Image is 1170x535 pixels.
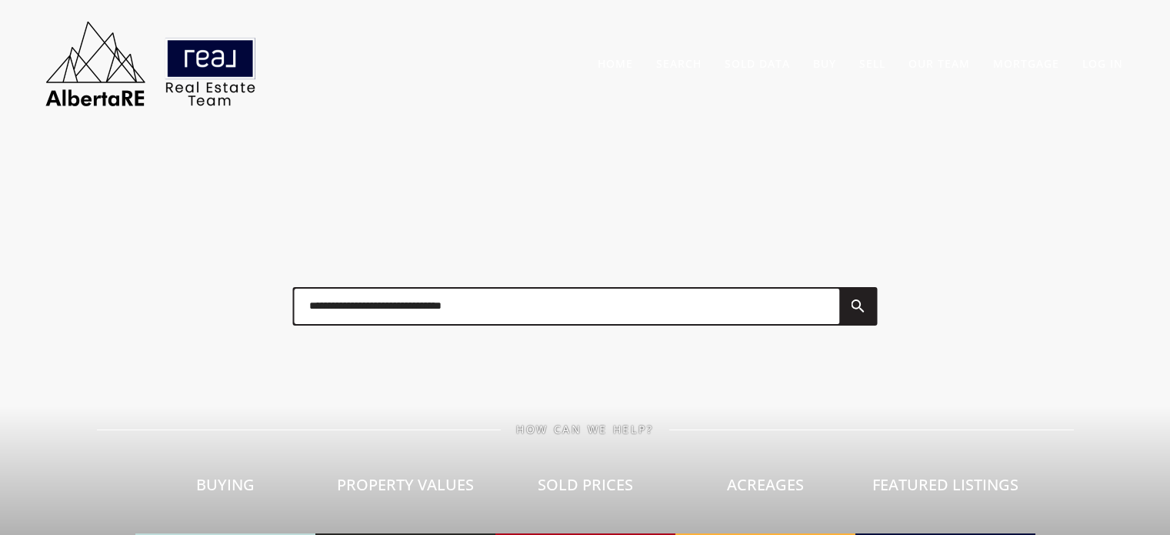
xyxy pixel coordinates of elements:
[598,56,633,71] a: Home
[337,474,474,495] span: Property Values
[675,436,855,535] a: Acreages
[813,56,836,71] a: Buy
[538,474,633,495] span: Sold Prices
[855,436,1035,535] a: Featured Listings
[1082,56,1123,71] a: Log In
[35,15,266,112] img: AlbertaRE Real Estate Team | Real Broker
[196,474,255,495] span: Buying
[872,474,1018,495] span: Featured Listings
[135,436,315,535] a: Buying
[656,56,702,71] a: Search
[725,56,790,71] a: Sold Data
[315,436,495,535] a: Property Values
[727,474,804,495] span: Acreages
[993,56,1059,71] a: Mortgage
[859,56,885,71] a: Sell
[495,436,675,535] a: Sold Prices
[908,56,970,71] a: Our Team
